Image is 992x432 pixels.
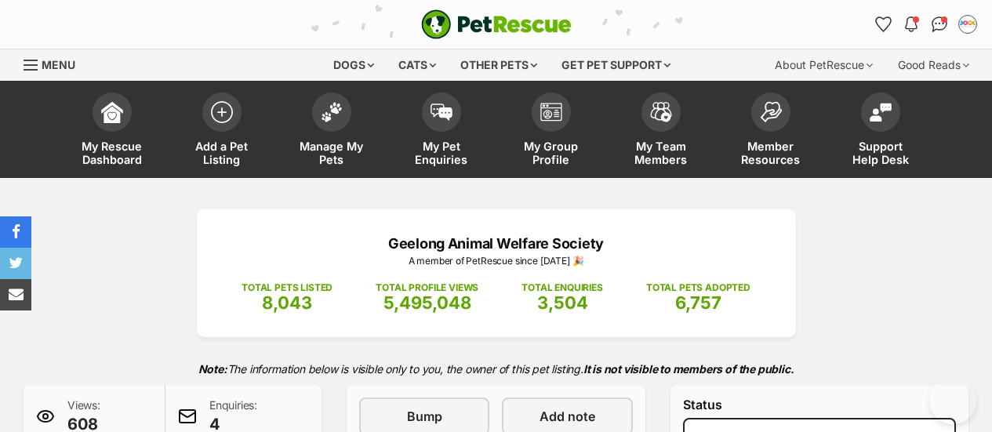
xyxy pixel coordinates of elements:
[376,281,478,295] p: TOTAL PROFILE VIEWS
[383,292,471,313] span: 5,495,048
[198,362,227,376] strong: Note:
[583,362,794,376] strong: It is not visible to members of the public.
[521,281,602,295] p: TOTAL ENQUIRIES
[167,85,277,178] a: Add a Pet Listing
[57,85,167,178] a: My Rescue Dashboard
[262,292,312,313] span: 8,043
[927,12,952,37] a: Conversations
[406,140,477,166] span: My Pet Enquiries
[870,12,980,37] ul: Account quick links
[187,140,257,166] span: Add a Pet Listing
[845,140,916,166] span: Support Help Desk
[537,292,588,313] span: 3,504
[905,16,918,32] img: notifications-46538b983faf8c2785f20acdc204bb7945ddae34d4c08c2a6579f10ce5e182be.svg
[220,254,772,268] p: A member of PetRescue since [DATE] 🎉
[551,49,681,81] div: Get pet support
[242,281,332,295] p: TOTAL PETS LISTED
[296,140,367,166] span: Manage My Pets
[870,12,896,37] a: Favourites
[101,101,123,123] img: dashboard-icon-eb2f2d2d3e046f16d808141f083e7271f6b2e854fb5c12c21221c1fb7104beca.svg
[407,407,442,426] span: Bump
[955,12,980,37] button: My account
[899,12,924,37] button: Notifications
[626,140,696,166] span: My Team Members
[42,58,75,71] span: Menu
[431,103,452,121] img: pet-enquiries-icon-7e3ad2cf08bfb03b45e93fb7055b45f3efa6380592205ae92323e6603595dc1f.svg
[870,103,892,122] img: help-desk-icon-fdf02630f3aa405de69fd3d07c3f3aa587a6932b1a1747fa1d2bba05be0121f9.svg
[421,9,572,39] a: PetRescue
[220,233,772,254] p: Geelong Animal Welfare Society
[277,85,387,178] a: Manage My Pets
[650,102,672,122] img: team-members-icon-5396bd8760b3fe7c0b43da4ab00e1e3bb1a5d9ba89233759b79545d2d3fc5d0d.svg
[496,85,606,178] a: My Group Profile
[540,103,562,122] img: group-profile-icon-3fa3cf56718a62981997c0bc7e787c4b2cf8bcc04b72c1350f741eb67cf2f40e.svg
[716,85,826,178] a: Member Resources
[929,377,976,424] iframe: Help Scout Beacon - Open
[646,281,750,295] p: TOTAL PETS ADOPTED
[321,102,343,122] img: manage-my-pets-icon-02211641906a0b7f246fdf0571729dbe1e7629f14944591b6c1af311fb30b64b.svg
[960,16,976,32] img: Brooke Pender profile pic
[24,353,968,385] p: The information below is visible only to you, the owner of this pet listing.
[760,101,782,122] img: member-resources-icon-8e73f808a243e03378d46382f2149f9095a855e16c252ad45f914b54edf8863c.svg
[77,140,147,166] span: My Rescue Dashboard
[211,101,233,123] img: add-pet-listing-icon-0afa8454b4691262ce3f59096e99ab1cd57d4a30225e0717b998d2c9b9846f56.svg
[540,407,595,426] span: Add note
[449,49,548,81] div: Other pets
[24,49,86,78] a: Menu
[764,49,884,81] div: About PetRescue
[683,398,956,412] label: Status
[932,16,948,32] img: chat-41dd97257d64d25036548639549fe6c8038ab92f7586957e7f3b1b290dea8141.svg
[736,140,806,166] span: Member Resources
[675,292,721,313] span: 6,757
[421,9,572,39] img: logo-e224e6f780fb5917bec1dbf3a21bbac754714ae5b6737aabdf751b685950b380.svg
[516,140,587,166] span: My Group Profile
[387,85,496,178] a: My Pet Enquiries
[887,49,980,81] div: Good Reads
[606,85,716,178] a: My Team Members
[322,49,385,81] div: Dogs
[826,85,936,178] a: Support Help Desk
[387,49,447,81] div: Cats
